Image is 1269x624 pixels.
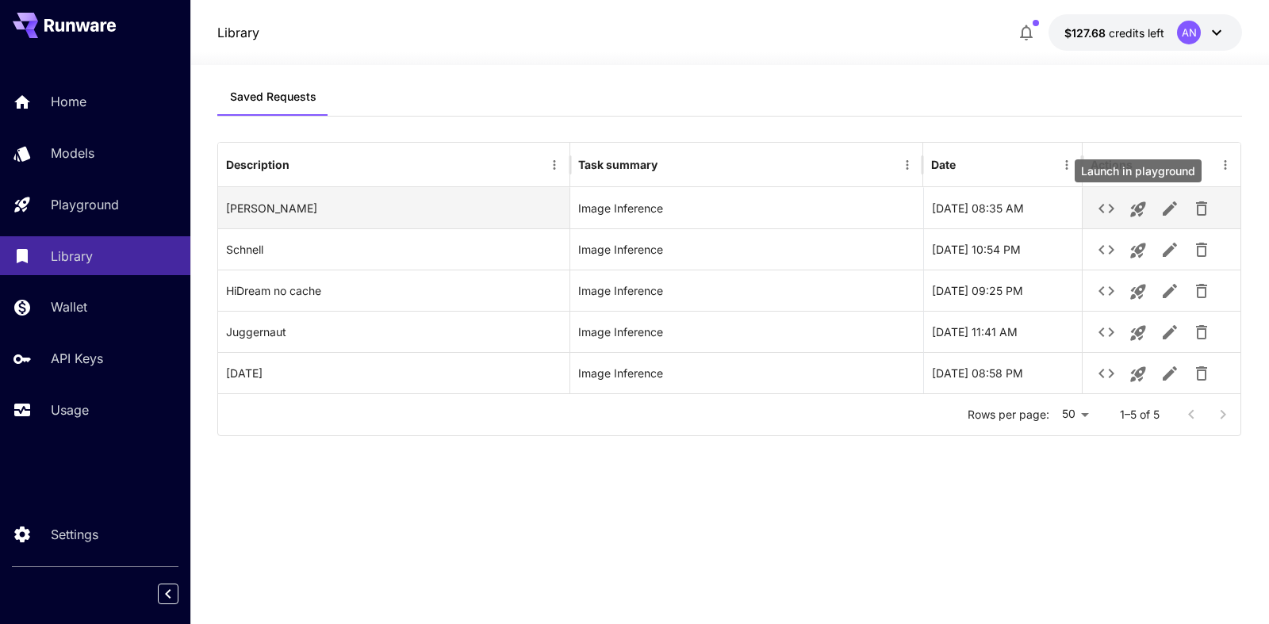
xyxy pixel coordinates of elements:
[217,23,259,42] nav: breadcrumb
[51,525,98,544] p: Settings
[578,353,914,393] div: Image Inference
[230,90,316,104] span: Saved Requests
[1064,26,1109,40] span: $127.68
[923,352,1082,393] div: 04-06-2025 08:58 PM
[218,270,570,311] div: HiDream no cache
[218,311,570,352] div: Juggernaut
[218,352,570,393] div: Carnival
[543,154,565,176] button: Menu
[1122,358,1154,390] button: Launch in playground
[51,297,87,316] p: Wallet
[578,158,658,171] div: Task summary
[1177,21,1201,44] div: AN
[1056,403,1095,426] div: 50
[931,158,956,171] div: Date
[1091,193,1122,224] button: See details
[578,229,914,270] div: Image Inference
[226,158,289,171] div: Description
[923,228,1082,270] div: 17-06-2025 10:54 PM
[659,154,681,176] button: Sort
[51,144,94,163] p: Models
[923,187,1082,228] div: 24-08-2025 08:35 AM
[51,349,103,368] p: API Keys
[291,154,313,176] button: Sort
[1091,275,1122,307] button: See details
[51,92,86,111] p: Home
[957,154,980,176] button: Sort
[896,154,918,176] button: Menu
[923,270,1082,311] div: 11-06-2025 09:25 PM
[1214,154,1236,176] button: Menu
[158,584,178,604] button: Collapse sidebar
[51,247,93,266] p: Library
[1064,25,1164,41] div: $127.67644
[1122,193,1154,225] button: Launch in playground
[1091,358,1122,389] button: See details
[1120,407,1160,423] p: 1–5 of 5
[51,195,119,214] p: Playground
[1056,154,1078,176] button: Menu
[1122,276,1154,308] button: Launch in playground
[170,580,190,608] div: Collapse sidebar
[218,228,570,270] div: Schnell
[1122,317,1154,349] button: Launch in playground
[1122,235,1154,266] button: Launch in playground
[1075,159,1202,182] div: Launch in playground
[578,270,914,311] div: Image Inference
[218,187,570,228] div: Qwen
[1049,14,1242,51] button: $127.67644AN
[51,400,89,419] p: Usage
[968,407,1049,423] p: Rows per page:
[578,312,914,352] div: Image Inference
[217,23,259,42] a: Library
[1091,234,1122,266] button: See details
[1109,26,1164,40] span: credits left
[578,188,914,228] div: Image Inference
[1091,316,1122,348] button: See details
[923,311,1082,352] div: 05-06-2025 11:41 AM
